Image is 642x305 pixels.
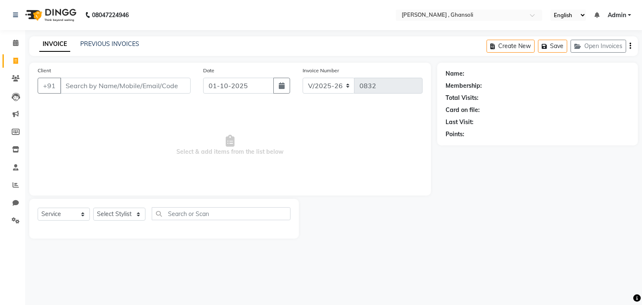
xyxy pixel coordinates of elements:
div: Total Visits: [446,94,479,102]
button: Open Invoices [571,40,626,53]
label: Client [38,67,51,74]
button: Create New [487,40,535,53]
span: Select & add items from the list below [38,104,423,187]
div: Last Visit: [446,118,474,127]
input: Search or Scan [152,207,290,220]
b: 08047224946 [92,3,129,27]
div: Points: [446,130,464,139]
label: Date [203,67,214,74]
img: logo [21,3,79,27]
div: Card on file: [446,106,480,114]
a: PREVIOUS INVOICES [80,40,139,48]
input: Search by Name/Mobile/Email/Code [60,78,191,94]
label: Invoice Number [303,67,339,74]
div: Membership: [446,81,482,90]
div: Name: [446,69,464,78]
span: Admin [608,11,626,20]
button: Save [538,40,567,53]
button: +91 [38,78,61,94]
a: INVOICE [39,37,70,52]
